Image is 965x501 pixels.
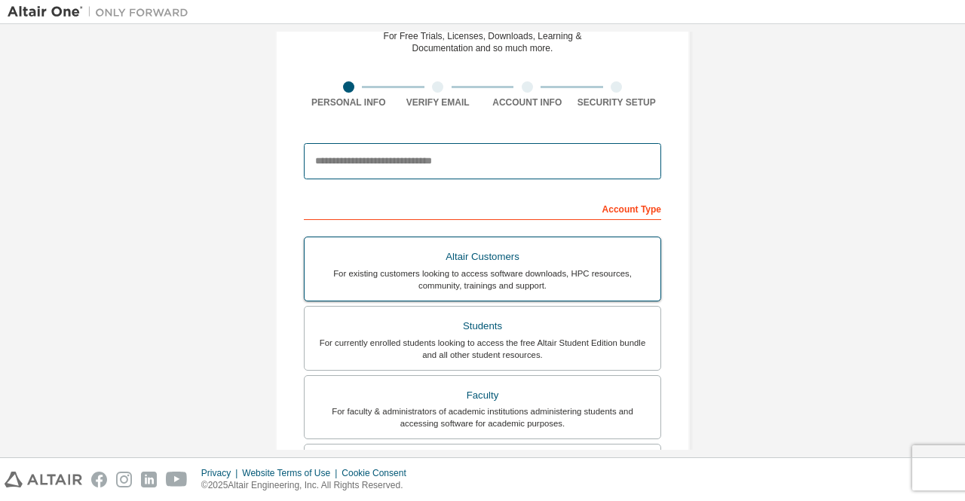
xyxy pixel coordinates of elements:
div: For currently enrolled students looking to access the free Altair Student Edition bundle and all ... [314,337,651,361]
img: linkedin.svg [141,472,157,487]
div: Personal Info [304,96,394,108]
div: Verify Email [394,96,483,108]
div: For Free Trials, Licenses, Downloads, Learning & Documentation and so much more. [384,30,582,54]
div: For faculty & administrators of academic institutions administering students and accessing softwa... [314,405,651,429]
p: © 2025 Altair Engineering, Inc. All Rights Reserved. [201,479,415,492]
img: Altair One [8,5,196,20]
div: Faculty [314,385,651,406]
div: For existing customers looking to access software downloads, HPC resources, community, trainings ... [314,267,651,292]
img: youtube.svg [166,472,188,487]
div: Altair Customers [314,246,651,267]
img: facebook.svg [91,472,107,487]
div: Students [314,316,651,337]
div: Account Type [304,196,661,220]
div: Account Info [482,96,572,108]
div: Privacy [201,467,242,479]
div: Website Terms of Use [242,467,342,479]
img: altair_logo.svg [5,472,82,487]
div: Cookie Consent [342,467,415,479]
img: instagram.svg [116,472,132,487]
div: Security Setup [572,96,662,108]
